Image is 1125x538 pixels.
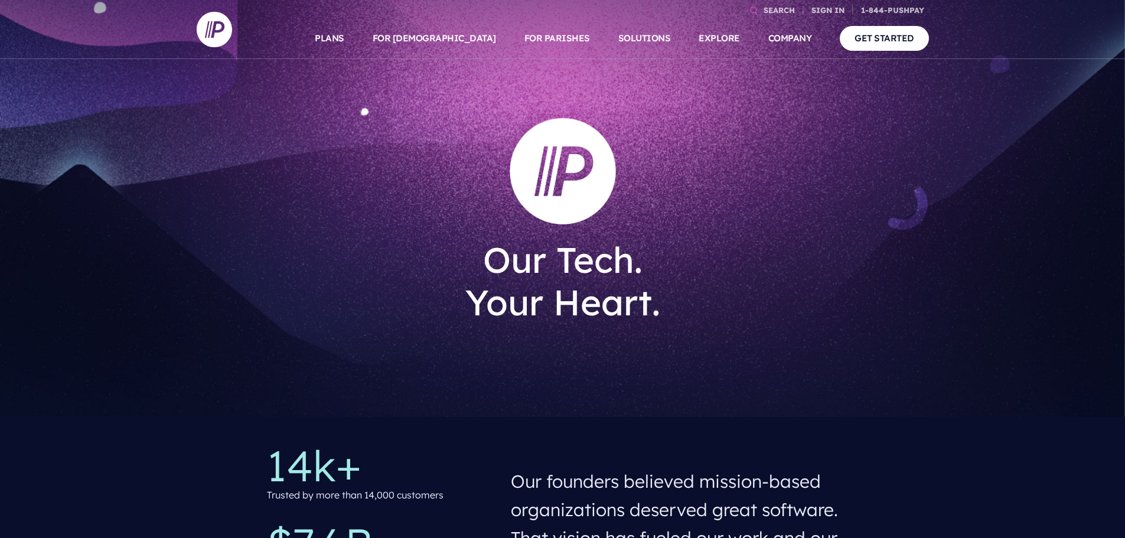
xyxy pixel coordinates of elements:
a: GET STARTED [840,26,929,50]
p: Trusted by more than 14,000 customers [267,487,444,504]
a: COMPANY [768,18,812,59]
a: EXPLORE [699,18,740,59]
h1: Our Tech. Your Heart. [389,229,736,333]
p: 14k+ [267,444,492,487]
a: SOLUTIONS [618,18,671,59]
a: FOR PARISHES [524,18,590,59]
a: FOR [DEMOGRAPHIC_DATA] [373,18,496,59]
a: PLANS [315,18,344,59]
